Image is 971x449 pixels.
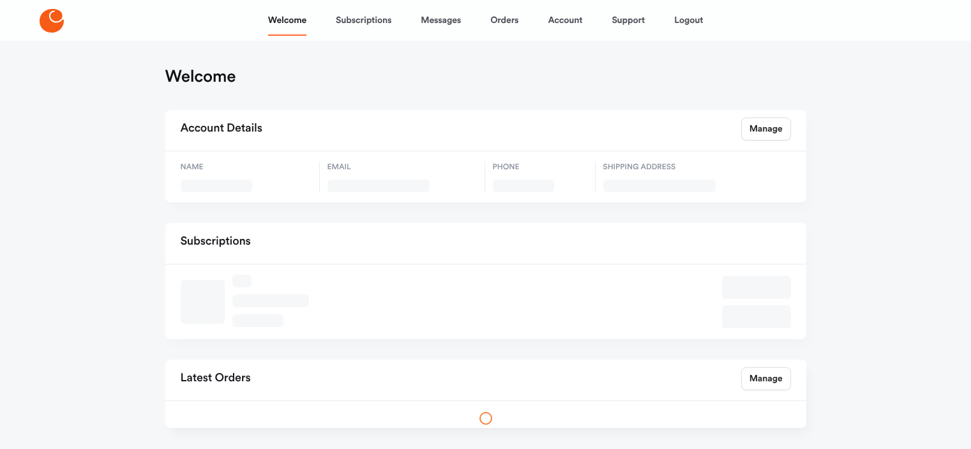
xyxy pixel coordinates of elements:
[674,5,703,36] a: Logout
[181,367,251,390] h2: Latest Orders
[181,231,251,254] h2: Subscriptions
[165,66,236,87] h1: Welcome
[181,162,312,173] span: Name
[493,162,587,173] span: Phone
[181,118,262,141] h2: Account Details
[741,118,791,141] a: Manage
[741,367,791,390] a: Manage
[327,162,477,173] span: Email
[612,5,645,36] a: Support
[421,5,461,36] a: Messages
[327,179,477,192] span: -
[268,5,306,36] a: Welcome
[336,5,391,36] a: Subscriptions
[490,5,518,36] a: Orders
[603,162,741,173] span: Shipping Address
[548,5,582,36] a: Account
